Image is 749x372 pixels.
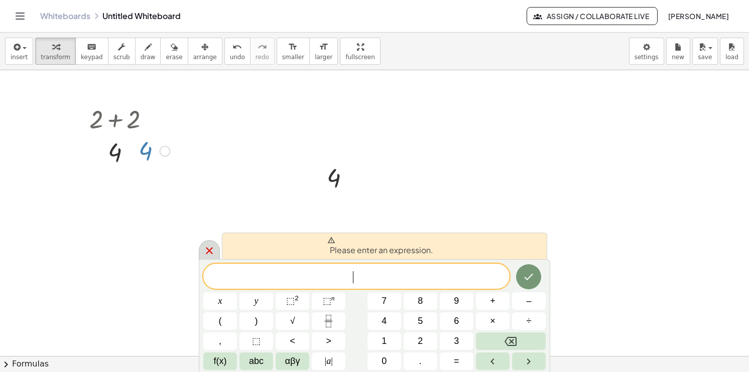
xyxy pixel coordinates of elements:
[367,332,401,350] button: 1
[331,356,333,366] span: |
[629,38,664,65] button: settings
[81,54,103,61] span: keypad
[188,38,222,65] button: arrange
[327,236,433,256] span: Please enter an expression.
[476,292,510,310] button: Plus
[419,354,422,368] span: .
[312,332,345,350] button: Greater than
[35,38,76,65] button: transform
[382,334,387,348] span: 1
[312,352,345,370] button: Absolute value
[535,12,649,21] span: Assign / Collaborate Live
[476,332,546,350] button: Backspace
[12,8,28,24] button: Toggle navigation
[239,352,273,370] button: Alphabet
[255,294,259,308] span: y
[454,314,459,328] span: 6
[725,54,738,61] span: load
[527,7,658,25] button: Assign / Collaborate Live
[250,38,275,65] button: redoredo
[340,38,380,65] button: fullscreen
[418,314,423,328] span: 5
[218,294,222,308] span: x
[476,312,510,330] button: Times
[219,314,222,328] span: (
[203,352,237,370] button: Functions
[490,294,495,308] span: +
[666,38,690,65] button: new
[660,7,737,25] button: [PERSON_NAME]
[256,54,269,61] span: redo
[440,332,473,350] button: 3
[382,314,387,328] span: 4
[454,294,459,308] span: 9
[309,38,338,65] button: format_sizelarger
[635,54,659,61] span: settings
[282,54,304,61] span: smaller
[290,334,295,348] span: <
[325,354,333,368] span: a
[312,312,345,330] button: Fraction
[249,354,264,368] span: abc
[141,54,156,61] span: draw
[113,54,130,61] span: scrub
[319,41,328,53] i: format_size
[325,356,327,366] span: |
[276,352,309,370] button: Greek alphabet
[672,54,684,61] span: new
[331,294,335,302] sup: n
[382,354,387,368] span: 0
[440,352,473,370] button: Equals
[230,54,245,61] span: undo
[239,312,273,330] button: )
[692,38,718,65] button: save
[203,332,237,350] button: ,
[40,11,90,21] a: Whiteboards
[323,296,331,306] span: ⬚
[382,294,387,308] span: 7
[5,38,33,65] button: insert
[454,354,459,368] span: =
[698,54,712,61] span: save
[512,312,546,330] button: Divide
[160,38,188,65] button: erase
[404,292,437,310] button: 8
[203,292,237,310] button: x
[276,292,309,310] button: Squared
[214,354,227,368] span: f(x)
[454,334,459,348] span: 3
[135,38,161,65] button: draw
[490,314,495,328] span: ×
[367,292,401,310] button: 7
[288,41,298,53] i: format_size
[108,38,136,65] button: scrub
[404,332,437,350] button: 2
[87,41,96,53] i: keyboard
[224,38,251,65] button: undoundo
[312,292,345,310] button: Superscript
[476,352,510,370] button: Left arrow
[418,334,423,348] span: 2
[219,334,221,348] span: ,
[367,312,401,330] button: 4
[11,54,28,61] span: insert
[404,352,437,370] button: .
[252,334,261,348] span: ⬚
[276,332,309,350] button: Less than
[286,296,295,306] span: ⬚
[193,54,217,61] span: arrange
[440,292,473,310] button: 9
[285,354,300,368] span: αβγ
[668,12,729,21] span: [PERSON_NAME]
[345,54,374,61] span: fullscreen
[277,38,310,65] button: format_sizesmaller
[404,312,437,330] button: 5
[239,332,273,350] button: Placeholder
[75,38,108,65] button: keyboardkeypad
[367,352,401,370] button: 0
[276,312,309,330] button: Square root
[315,54,332,61] span: larger
[440,312,473,330] button: 6
[720,38,744,65] button: load
[295,294,299,302] sup: 2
